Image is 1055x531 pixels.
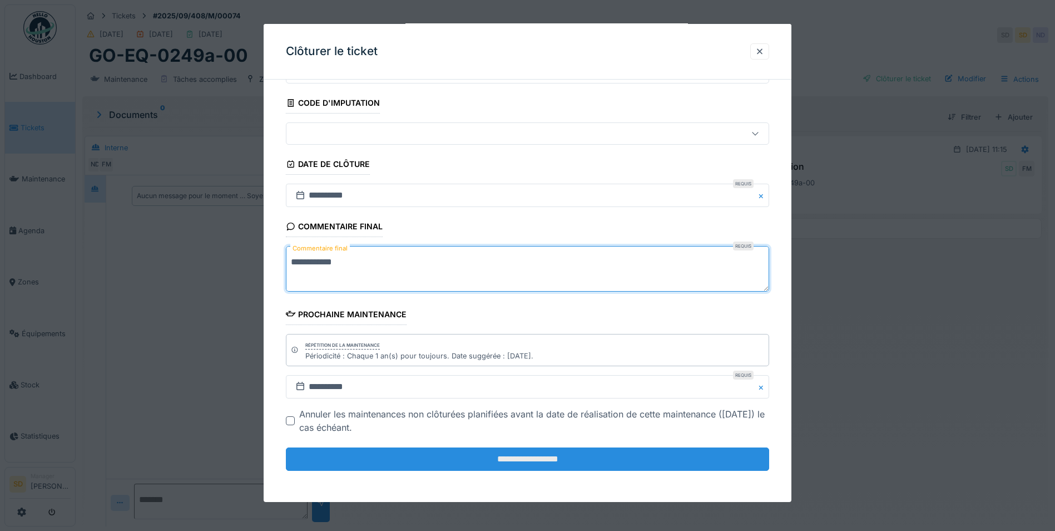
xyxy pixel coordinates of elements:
div: Périodicité : Chaque 1 an(s) pour toujours. Date suggérée : [DATE]. [305,351,533,361]
label: Commentaire final [290,242,350,255]
h3: Clôturer le ticket [286,45,378,58]
div: Répétition de la maintenance [305,342,380,350]
div: Prochaine maintenance [286,306,407,325]
button: Close [757,184,769,207]
div: Date de clôture [286,156,370,175]
div: Requis [733,242,754,250]
div: Requis [733,371,754,380]
div: Code d'imputation [286,95,380,114]
div: Commentaire final [286,218,383,237]
div: Annuler les maintenances non clôturées planifiées avant la date de réalisation de cette maintenan... [299,407,769,434]
button: Close [757,375,769,399]
div: Requis [733,179,754,188]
